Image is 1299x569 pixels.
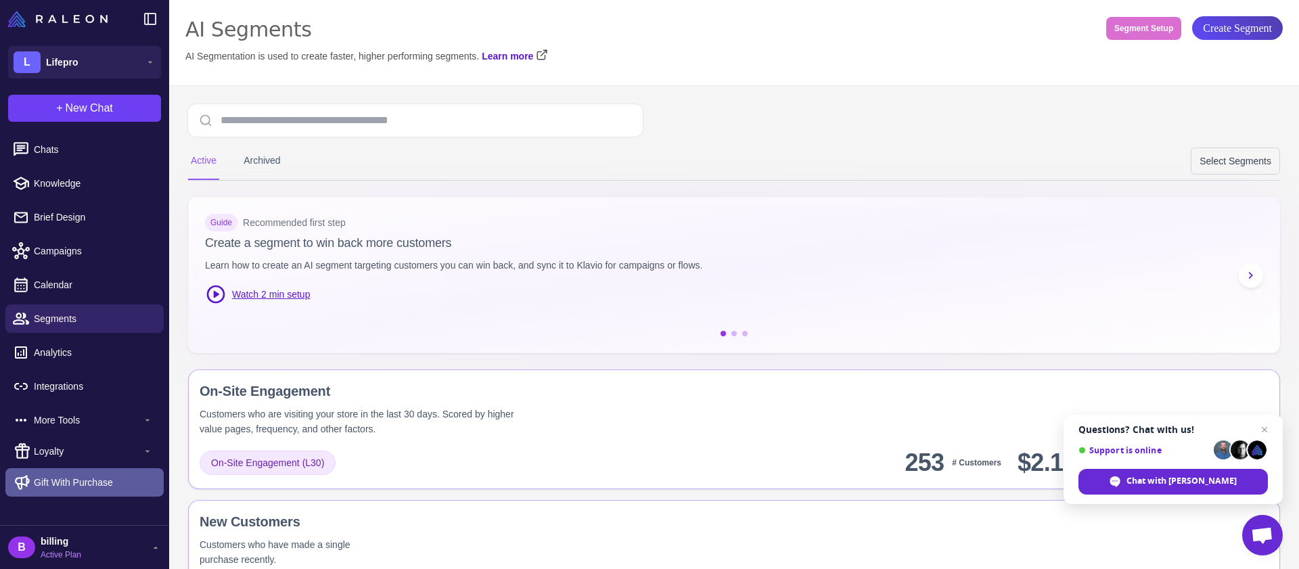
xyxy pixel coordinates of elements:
[185,49,479,64] span: AI Segmentation is used to create faster, higher performing segments.
[34,277,153,292] span: Calendar
[1106,17,1181,40] button: Segment Setup
[1078,424,1268,435] span: Questions? Chat with us!
[211,455,324,470] span: On-Site Engagement (L30)
[56,100,62,116] span: +
[243,215,346,230] span: Recommended first step
[41,549,81,561] span: Active Plan
[8,95,161,122] button: +New Chat
[5,304,164,333] a: Segments
[482,49,548,64] a: Learn more
[952,458,1001,468] span: # Customers
[205,234,1263,252] h3: Create a segment to win back more customers
[66,100,113,116] span: New Chat
[188,142,219,180] div: Active
[8,11,113,27] a: Raleon Logo
[1191,147,1280,175] button: Select Segments
[34,475,113,490] span: Gift With Purchase
[34,210,153,225] span: Brief Design
[905,447,944,478] div: 253
[8,46,161,78] button: LLifepro
[5,271,164,299] a: Calendar
[34,413,142,428] span: More Tools
[1256,422,1273,438] span: Close chat
[34,444,142,459] span: Loyalty
[1242,515,1283,555] div: Open chat
[34,345,153,360] span: Analytics
[8,11,108,27] img: Raleon Logo
[1078,469,1268,495] div: Chat with Raleon
[8,537,35,558] div: B
[34,176,153,191] span: Knowledge
[46,55,78,70] span: Lifepro
[34,311,153,326] span: Segments
[5,169,164,198] a: Knowledge
[14,51,41,73] div: L
[1126,475,1237,487] span: Chat with [PERSON_NAME]
[200,407,528,436] div: Customers who are visiting your store in the last 30 days. Scored by higher value pages, frequenc...
[200,511,430,532] div: New Customers
[34,142,153,157] span: Chats
[5,468,164,497] a: Gift With Purchase
[200,537,353,567] div: Customers who have made a single purchase recently.
[5,237,164,265] a: Campaigns
[5,372,164,401] a: Integrations
[232,287,310,302] span: Watch 2 min setup
[1078,445,1209,455] span: Support is online
[5,135,164,164] a: Chats
[41,534,81,549] span: billing
[205,258,725,273] p: Learn how to create an AI segment targeting customers you can win back, and sync it to Klavio for...
[34,379,153,394] span: Integrations
[1203,16,1272,40] span: Create Segment
[34,244,153,258] span: Campaigns
[5,338,164,367] a: Analytics
[205,214,237,231] div: Guide
[1018,447,1080,478] div: $2.1K
[1114,22,1173,35] span: Segment Setup
[185,16,1283,43] div: AI Segments
[241,142,283,180] div: Archived
[200,381,693,401] div: On-Site Engagement
[5,203,164,231] a: Brief Design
